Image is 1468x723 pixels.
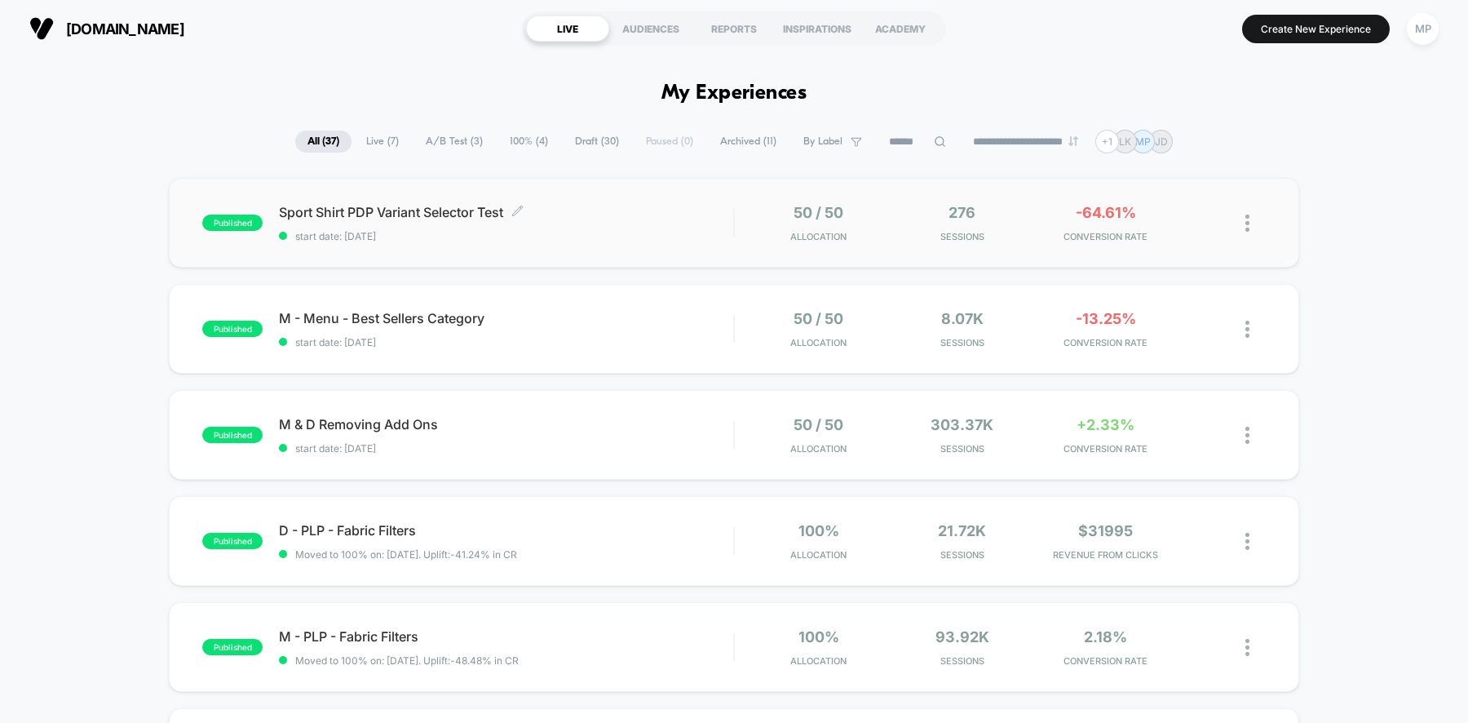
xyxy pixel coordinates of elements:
span: 21.72k [938,522,986,539]
span: 100% [798,628,839,645]
div: MP [1407,13,1439,45]
img: end [1068,136,1078,146]
img: close [1245,215,1249,232]
span: All ( 37 ) [295,131,352,153]
div: AUDIENCES [609,16,692,42]
div: INSPIRATIONS [776,16,859,42]
span: Allocation [790,549,847,561]
span: A/B Test ( 3 ) [413,131,495,153]
button: Create New Experience [1242,15,1390,43]
span: published [202,321,263,337]
span: REVENUE FROM CLICKS [1038,549,1174,561]
span: Live ( 7 ) [354,131,411,153]
span: Draft ( 30 ) [563,131,631,153]
span: CONVERSION RATE [1038,443,1174,455]
span: D - PLP - Fabric Filters [279,522,733,539]
img: close [1245,639,1249,656]
span: Allocation [790,337,847,348]
img: close [1245,321,1249,338]
span: Allocation [790,655,847,667]
span: Sessions [895,337,1030,348]
span: Sessions [895,231,1030,242]
span: By Label [803,135,842,148]
span: 2.18% [1084,628,1127,645]
span: 276 [948,204,975,221]
span: 100% ( 4 ) [497,131,560,153]
span: M & D Removing Add Ons [279,416,733,432]
button: MP [1402,12,1444,46]
button: [DOMAIN_NAME] [24,16,189,42]
img: close [1245,427,1249,444]
span: 50 / 50 [794,204,843,221]
span: Sessions [895,443,1030,455]
span: -13.25% [1076,310,1136,327]
span: CONVERSION RATE [1038,655,1174,667]
p: LK [1119,135,1131,148]
span: Moved to 100% on: [DATE] . Uplift: -41.24% in CR [295,548,517,561]
p: MP [1135,135,1151,148]
p: JD [1155,135,1168,148]
span: Sessions [895,655,1030,667]
span: +2.33% [1077,416,1134,433]
span: start date: [DATE] [279,442,733,455]
span: [DOMAIN_NAME] [66,20,184,38]
span: M - Menu - Best Sellers Category [279,310,733,326]
span: 50 / 50 [794,310,843,327]
span: Sessions [895,549,1030,561]
span: Sport Shirt PDP Variant Selector Test [279,204,733,220]
span: -64.61% [1076,204,1136,221]
span: 303.37k [931,416,993,433]
span: CONVERSION RATE [1038,231,1174,242]
span: CONVERSION RATE [1038,337,1174,348]
span: 50 / 50 [794,416,843,433]
span: Allocation [790,231,847,242]
span: 100% [798,522,839,539]
div: LIVE [526,16,609,42]
span: Archived ( 11 ) [708,131,789,153]
div: ACADEMY [859,16,942,42]
div: + 1 [1095,130,1119,153]
h1: My Experiences [661,82,807,105]
span: published [202,215,263,231]
span: published [202,533,263,549]
span: 93.92k [935,628,989,645]
img: close [1245,533,1249,550]
span: 8.07k [941,310,984,327]
span: M - PLP - Fabric Filters [279,628,733,645]
div: REPORTS [692,16,776,42]
img: Visually logo [29,16,54,41]
span: Moved to 100% on: [DATE] . Uplift: -48.48% in CR [295,654,519,667]
span: start date: [DATE] [279,230,733,242]
span: $31995 [1078,522,1133,539]
span: published [202,639,263,655]
span: published [202,427,263,443]
span: Allocation [790,443,847,455]
span: start date: [DATE] [279,336,733,348]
